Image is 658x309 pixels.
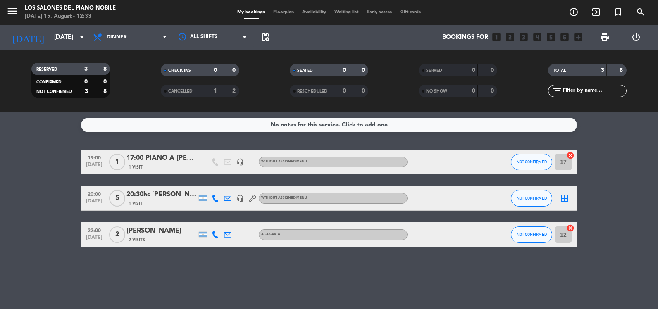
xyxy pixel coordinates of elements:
[25,12,116,21] div: [DATE] 15. August - 12:33
[505,32,515,43] i: looks_two
[517,159,547,164] span: NOT CONFIRMED
[84,198,105,208] span: [DATE]
[426,89,447,93] span: NO SHOW
[566,151,575,159] i: cancel
[601,67,604,73] strong: 3
[297,69,313,73] span: SEATED
[236,158,244,166] i: headset_mic
[472,88,475,94] strong: 0
[269,10,298,14] span: Floorplan
[129,200,143,207] span: 1 Visit
[25,4,116,12] div: Los Salones del Piano Nobile
[168,89,193,93] span: CANCELLED
[107,34,127,40] span: Dinner
[560,193,570,203] i: border_all
[103,88,108,94] strong: 8
[562,86,626,95] input: Filter by name...
[442,34,488,41] span: Bookings for
[129,237,145,243] span: 2 Visits
[518,32,529,43] i: looks_3
[233,10,269,14] span: My bookings
[491,32,502,43] i: looks_one
[6,28,50,46] i: [DATE]
[552,86,562,96] i: filter_list
[126,226,197,236] div: [PERSON_NAME]
[84,189,105,198] span: 20:00
[126,153,197,164] div: 17:00 PIANO A [PERSON_NAME]
[232,88,237,94] strong: 2
[362,88,367,94] strong: 0
[491,88,496,94] strong: 0
[343,67,346,73] strong: 0
[214,88,217,94] strong: 1
[362,67,367,73] strong: 0
[84,225,105,235] span: 22:00
[6,5,19,17] i: menu
[84,235,105,244] span: [DATE]
[260,32,270,42] span: pending_actions
[426,69,442,73] span: SERVED
[261,233,280,236] span: A LA CARTA
[566,224,575,232] i: cancel
[84,162,105,171] span: [DATE]
[261,196,307,200] span: Without assigned menu
[511,154,552,170] button: NOT CONFIRMED
[232,67,237,73] strong: 0
[532,32,543,43] i: looks_4
[591,7,601,17] i: exit_to_app
[103,66,108,72] strong: 8
[620,67,625,73] strong: 8
[362,10,396,14] span: Early-access
[620,25,652,50] div: LOG OUT
[109,154,125,170] span: 1
[553,69,566,73] span: TOTAL
[103,79,108,85] strong: 0
[129,164,143,171] span: 1 Visit
[84,66,88,72] strong: 3
[168,69,191,73] span: CHECK INS
[343,88,346,94] strong: 0
[546,32,556,43] i: looks_5
[6,5,19,20] button: menu
[236,195,244,202] i: headset_mic
[613,7,623,17] i: turned_in_not
[84,152,105,162] span: 19:00
[36,67,57,71] span: RESERVED
[569,7,579,17] i: add_circle_outline
[36,80,62,84] span: CONFIRMED
[85,88,88,94] strong: 3
[261,160,307,163] span: Without assigned menu
[636,7,646,17] i: search
[511,190,552,207] button: NOT CONFIRMED
[77,32,87,42] i: arrow_drop_down
[84,79,88,85] strong: 0
[126,189,197,200] div: 20:30hs [PERSON_NAME]
[600,32,610,42] span: print
[511,226,552,243] button: NOT CONFIRMED
[573,32,584,43] i: add_box
[271,120,388,130] div: No notes for this service. Click to add one
[298,10,330,14] span: Availability
[214,67,217,73] strong: 0
[36,90,72,94] span: NOT CONFIRMED
[330,10,362,14] span: Waiting list
[491,67,496,73] strong: 0
[517,232,547,237] span: NOT CONFIRMED
[472,67,475,73] strong: 0
[109,190,125,207] span: 5
[631,32,641,42] i: power_settings_new
[297,89,327,93] span: RESCHEDULED
[559,32,570,43] i: looks_6
[517,196,547,200] span: NOT CONFIRMED
[109,226,125,243] span: 2
[396,10,425,14] span: Gift cards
